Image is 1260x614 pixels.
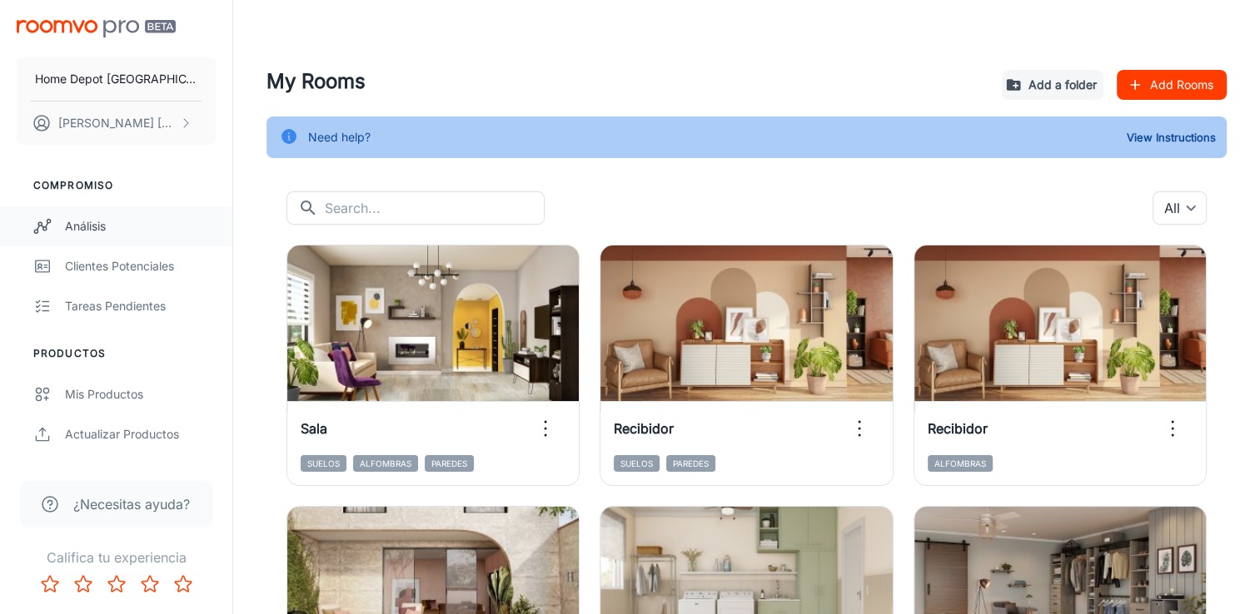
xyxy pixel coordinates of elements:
button: Rate 4 star [133,567,167,601]
div: Clientes potenciales [65,257,216,275]
button: [PERSON_NAME] [PERSON_NAME] [17,102,216,145]
button: Rate 5 star [167,567,200,601]
h6: Sala [301,418,327,438]
p: Home Depot [GEOGRAPHIC_DATA] [35,70,197,88]
span: Suelos [301,455,346,472]
span: ¿Necesitas ayuda? [73,494,190,514]
p: [PERSON_NAME] [PERSON_NAME] [58,114,176,132]
button: Add a folder [1002,70,1103,100]
button: Rate 3 star [100,567,133,601]
button: Home Depot [GEOGRAPHIC_DATA] [17,57,216,101]
span: Alfombras [928,455,993,472]
input: Search... [325,191,545,225]
div: Actualizar productos [65,425,216,443]
button: Rate 1 star [33,567,67,601]
button: View Instructions [1123,125,1220,150]
button: Add Rooms [1117,70,1227,100]
div: Need help? [308,121,371,153]
div: Mis productos [65,385,216,404]
div: Tareas pendientes [65,297,216,315]
img: Roomvo PRO Beta [17,20,176,37]
span: Paredes [666,455,715,472]
h6: Recibidor [928,418,988,438]
span: Alfombras [353,455,418,472]
h6: Recibidor [614,418,674,438]
h4: My Rooms [266,67,989,97]
span: Suelos [614,455,660,472]
div: All [1153,191,1207,225]
p: Califica tu experiencia [13,547,219,567]
button: Rate 2 star [67,567,100,601]
span: Paredes [425,455,474,472]
div: Análisis [65,217,216,235]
